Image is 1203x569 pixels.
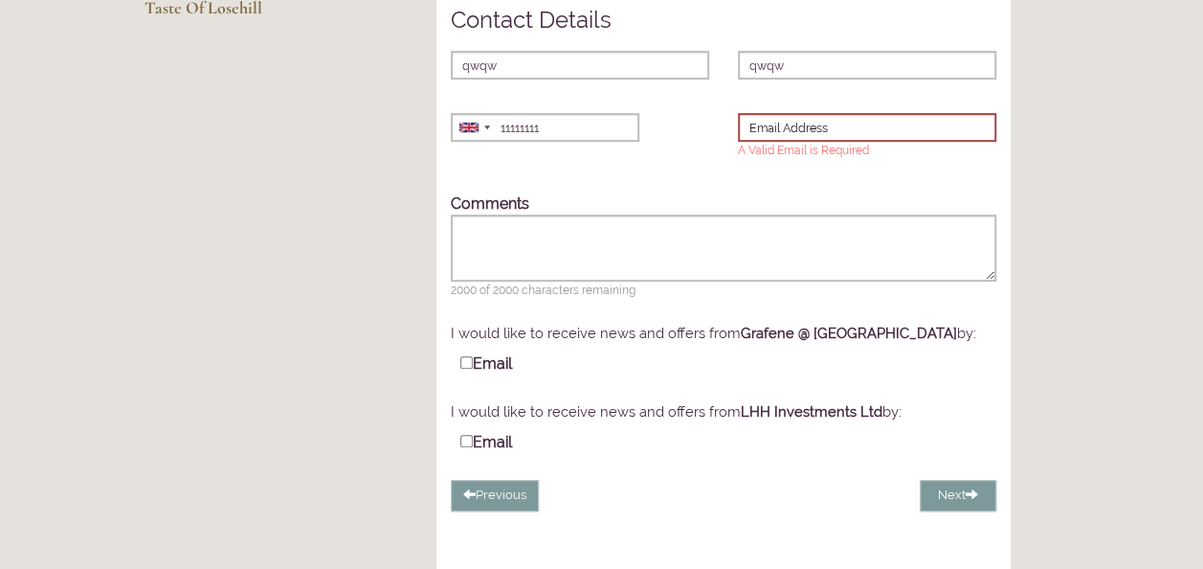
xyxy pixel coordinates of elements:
[451,284,996,297] span: 2000 of 2000 characters remaining
[738,113,996,142] input: A Valid Email is Required
[451,480,539,512] button: Previous
[738,51,996,80] input: Last Name
[724,103,1011,169] div: A Valid Email is Required
[460,435,473,447] input: Email
[451,403,996,420] div: I would like to receive news and offers from by:
[738,144,996,157] span: A Valid Email is Required
[460,356,473,369] input: Email
[451,194,529,213] label: Comments
[920,480,996,512] button: Next
[451,325,996,341] div: I would like to receive news and offers from by:
[741,403,882,420] strong: LHH Investments Ltd
[741,325,957,341] strong: Grafene @ [GEOGRAPHIC_DATA]
[460,353,512,373] label: Email
[460,431,512,451] label: Email
[451,113,639,142] input: Mobile Number
[451,51,709,80] input: First Name
[451,8,996,33] h4: Contact Details
[452,114,496,141] div: United Kingdom: +44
